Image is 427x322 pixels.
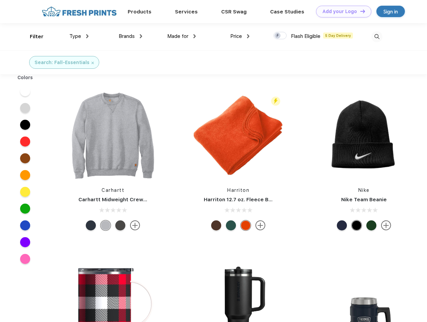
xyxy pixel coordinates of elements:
img: func=resize&h=266 [68,91,158,180]
a: Harriton 12.7 oz. Fleece Blanket [204,197,285,203]
img: func=resize&h=266 [194,91,283,180]
span: Brands [119,33,135,39]
span: Type [69,33,81,39]
div: Orange [241,220,251,230]
a: Nike [358,187,370,193]
div: College Navy [337,220,347,230]
img: desktop_search.svg [371,31,382,42]
img: filter_cancel.svg [91,62,94,64]
div: Heather Grey [101,220,111,230]
div: Colors [12,74,38,81]
a: Carhartt [102,187,124,193]
img: flash_active_toggle.svg [271,97,280,106]
img: fo%20logo%202.webp [40,6,119,17]
span: Made for [167,33,188,39]
img: more.svg [130,220,140,230]
a: Harriton [227,187,249,193]
div: Carbon Heather [115,220,125,230]
img: dropdown.png [140,34,142,38]
div: Add your Logo [322,9,357,14]
div: Black [352,220,362,230]
div: Cocoa [211,220,221,230]
img: func=resize&h=266 [319,91,409,180]
a: Carhartt Midweight Crewneck Sweatshirt [78,197,185,203]
img: dropdown.png [86,34,88,38]
img: dropdown.png [193,34,196,38]
img: more.svg [255,220,265,230]
img: more.svg [381,220,391,230]
div: Gorge Green [366,220,376,230]
div: Filter [30,33,44,41]
a: Sign in [376,6,405,17]
div: New Navy [86,220,96,230]
a: Products [128,9,151,15]
span: Price [230,33,242,39]
img: DT [360,9,365,13]
span: Flash Eligible [291,33,320,39]
a: Nike Team Beanie [341,197,387,203]
div: Sign in [383,8,398,15]
img: dropdown.png [247,34,249,38]
div: Hunter [226,220,236,230]
span: 5 Day Delivery [323,33,353,39]
div: Search: Fall-Essentials [35,59,89,66]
